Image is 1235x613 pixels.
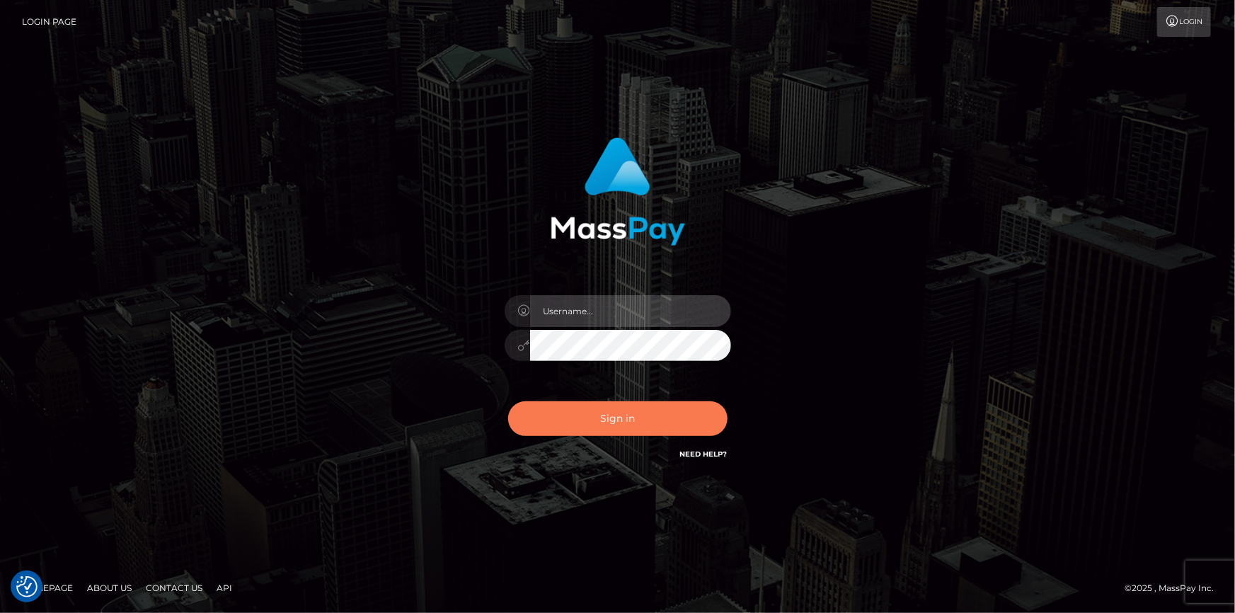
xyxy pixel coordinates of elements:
a: Login [1157,7,1211,37]
a: Homepage [16,577,79,599]
a: About Us [81,577,137,599]
a: Need Help? [680,449,728,459]
img: MassPay Login [551,137,685,246]
input: Username... [530,295,731,327]
a: API [211,577,238,599]
img: Revisit consent button [16,576,38,597]
a: Contact Us [140,577,208,599]
button: Sign in [508,401,728,436]
a: Login Page [22,7,76,37]
div: © 2025 , MassPay Inc. [1125,580,1224,596]
button: Consent Preferences [16,576,38,597]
